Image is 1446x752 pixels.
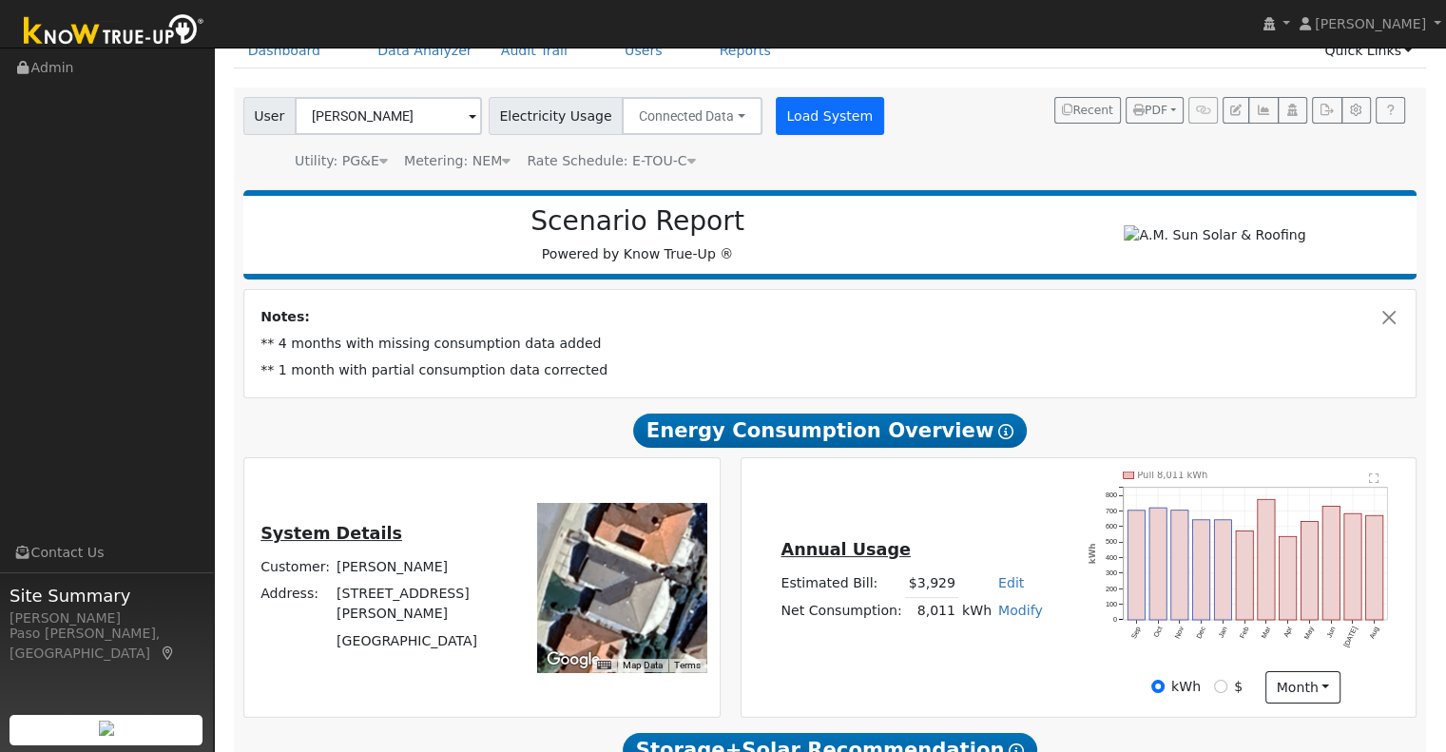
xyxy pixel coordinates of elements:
span: Site Summary [10,583,203,608]
a: Edit [998,575,1024,590]
button: Settings [1341,97,1371,124]
img: retrieve [99,721,114,736]
button: Edit User [1223,97,1249,124]
text: 500 [1106,537,1117,546]
text: Jan [1217,626,1229,640]
text: 600 [1106,522,1117,530]
a: Quick Links [1310,33,1426,68]
rect: onclick="" [1237,530,1254,620]
td: Estimated Bill: [778,570,905,598]
h2: Scenario Report [262,205,1012,238]
div: Utility: PG&E [295,151,388,171]
rect: onclick="" [1323,506,1340,620]
label: kWh [1171,677,1201,697]
div: Paso [PERSON_NAME], [GEOGRAPHIC_DATA] [10,624,203,664]
button: Load System [776,97,884,135]
rect: onclick="" [1259,499,1276,620]
div: [PERSON_NAME] [10,608,203,628]
span: Energy Consumption Overview [633,414,1027,448]
div: Powered by Know True-Up ® [253,205,1023,264]
span: PDF [1133,104,1167,117]
span: User [243,97,296,135]
span: Alias: HETOUC [527,153,695,168]
text: 800 [1106,491,1117,499]
td: Customer: [258,554,334,581]
input: kWh [1151,680,1165,693]
img: A.M. Sun Solar & Roofing [1124,225,1305,245]
text: 100 [1106,600,1117,608]
input: $ [1214,680,1227,693]
a: Terms (opens in new tab) [674,660,701,670]
button: Export Interval Data [1312,97,1341,124]
span: [PERSON_NAME] [1315,16,1426,31]
text: Jun [1325,626,1338,640]
u: System Details [260,524,402,543]
a: Open this area in Google Maps (opens a new window) [542,647,605,672]
button: Recent [1054,97,1121,124]
text: Dec [1195,625,1208,640]
a: Users [610,33,677,68]
rect: onclick="" [1149,508,1166,620]
text: kWh [1089,543,1098,564]
text: 0 [1113,615,1117,624]
span: Electricity Usage [489,97,623,135]
text: [DATE] [1343,626,1360,649]
td: 8,011 [905,597,958,625]
text: Sep [1129,626,1143,641]
button: month [1265,671,1340,704]
a: Map [160,646,177,661]
td: $3,929 [905,570,958,598]
rect: onclick="" [1171,510,1188,620]
td: kWh [958,597,994,625]
strong: Notes: [260,309,310,324]
text:  [1370,472,1380,484]
td: ** 1 month with partial consumption data corrected [258,357,1403,384]
text: 200 [1106,585,1117,593]
button: Keyboard shortcuts [597,659,610,672]
text: Mar [1261,625,1274,640]
input: Select a User [295,97,482,135]
td: Net Consumption: [778,597,905,625]
text: Nov [1173,625,1186,640]
a: Data Analyzer [363,33,487,68]
button: Multi-Series Graph [1248,97,1278,124]
rect: onclick="" [1215,519,1232,620]
rect: onclick="" [1301,521,1319,620]
button: Login As [1278,97,1307,124]
rect: onclick="" [1128,510,1145,620]
text: May [1303,625,1317,641]
rect: onclick="" [1367,515,1384,620]
button: PDF [1126,97,1184,124]
a: Modify [998,603,1043,618]
text: 400 [1106,553,1117,562]
a: Reports [705,33,785,68]
img: Google [542,647,605,672]
td: [STREET_ADDRESS][PERSON_NAME] [334,581,511,627]
text: Apr [1282,625,1295,639]
rect: onclick="" [1280,536,1297,620]
img: Know True-Up [14,10,214,53]
text: 700 [1106,506,1117,514]
rect: onclick="" [1345,513,1362,620]
text: Oct [1152,626,1165,639]
td: ** 4 months with missing consumption data added [258,331,1403,357]
rect: onclick="" [1193,519,1210,620]
label: $ [1234,677,1243,697]
a: Audit Trail [487,33,582,68]
button: Close [1379,307,1399,327]
text: Aug [1369,626,1382,641]
u: Annual Usage [781,540,910,559]
text: 300 [1106,569,1117,577]
button: Connected Data [622,97,762,135]
text: Feb [1239,626,1251,640]
button: Map Data [623,659,663,672]
td: [GEOGRAPHIC_DATA] [334,627,511,654]
i: Show Help [998,424,1013,439]
td: [PERSON_NAME] [334,554,511,581]
a: Help Link [1376,97,1405,124]
td: Address: [258,581,334,627]
div: Metering: NEM [404,151,511,171]
text: Pull 8,011 kWh [1138,470,1208,480]
a: Dashboard [234,33,336,68]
